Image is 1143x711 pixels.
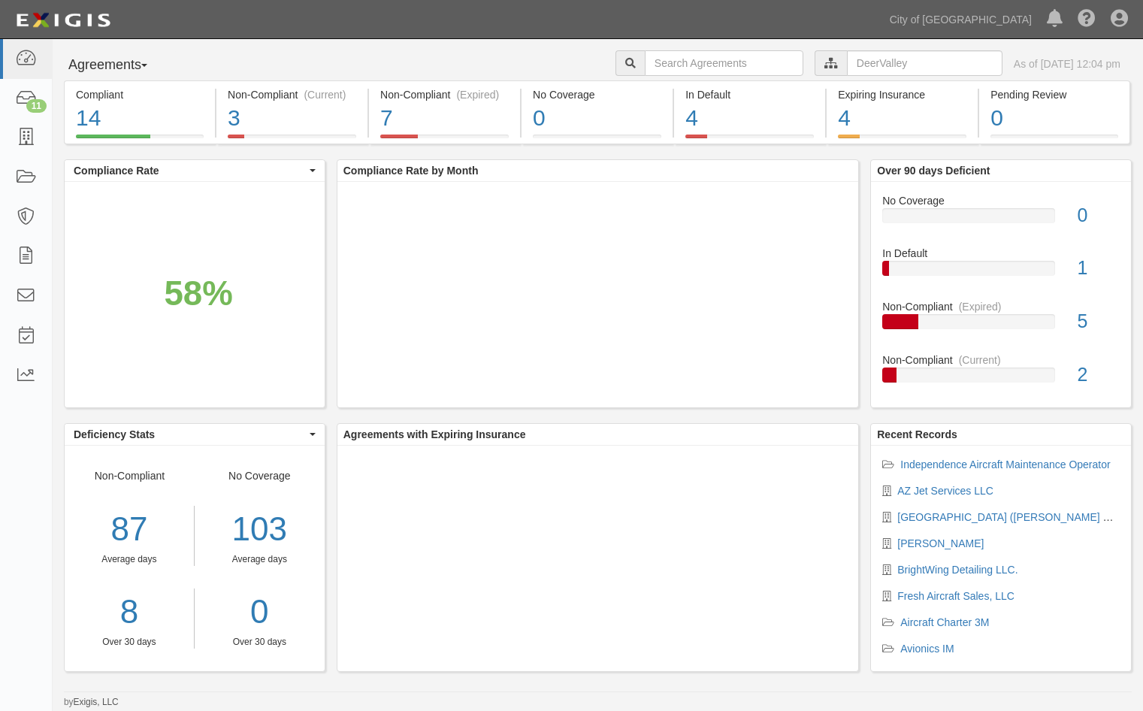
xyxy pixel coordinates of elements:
div: 4 [685,102,814,135]
b: Over 90 days Deficient [877,165,990,177]
div: In Default [871,246,1131,261]
a: BrightWing Detailing LLC. [897,564,1018,576]
a: In Default4 [674,135,825,147]
b: Agreements with Expiring Insurance [343,428,526,440]
div: Non-Compliant [871,299,1131,314]
div: Expiring Insurance [838,87,966,102]
div: (Current) [959,352,1001,368]
div: No Coverage [533,87,661,102]
div: 7 [380,102,509,135]
button: Compliance Rate [65,160,325,181]
b: Recent Records [877,428,957,440]
div: 87 [65,506,194,553]
div: Non-Compliant (Current) [228,87,356,102]
a: No Coverage0 [522,135,673,147]
img: logo-5460c22ac91f19d4615b14bd174203de0afe785f0fc80cf4dbbc73dc1793850b.png [11,7,115,34]
a: [GEOGRAPHIC_DATA] ([PERSON_NAME] Permit) [897,511,1136,523]
div: (Current) [304,87,346,102]
div: Compliant [76,87,204,102]
div: 4 [838,102,966,135]
div: 3 [228,102,356,135]
div: Over 30 days [65,636,194,649]
div: (Expired) [456,87,499,102]
a: Non-Compliant(Expired)5 [882,299,1120,352]
div: As of [DATE] 12:04 pm [1014,56,1120,71]
div: Pending Review [990,87,1118,102]
a: Aircraft Charter 3M [900,616,989,628]
a: 8 [65,588,194,636]
i: Help Center - Complianz [1078,11,1096,29]
div: Non-Compliant [871,352,1131,368]
div: Over 30 days [206,636,313,649]
a: Independence Aircraft Maintenance Operator [900,458,1110,470]
div: 0 [990,102,1118,135]
a: Pending Review0 [979,135,1130,147]
small: by [64,696,119,709]
a: City of [GEOGRAPHIC_DATA] [882,5,1039,35]
a: Avionics IM [900,643,954,655]
div: Non-Compliant (Expired) [380,87,509,102]
div: 1 [1066,255,1131,282]
a: In Default1 [882,246,1120,299]
div: 0 [1066,202,1131,229]
div: 0 [533,102,661,135]
div: 103 [206,506,313,553]
input: Search Agreements [645,50,803,76]
a: Expiring Insurance4 [827,135,978,147]
a: Non-Compliant(Expired)7 [369,135,520,147]
div: 58% [164,269,232,318]
a: Exigis, LLC [74,697,119,707]
div: 11 [26,99,47,113]
div: 2 [1066,362,1131,389]
a: Compliant14 [64,135,215,147]
div: Average days [65,553,194,566]
button: Agreements [64,50,177,80]
div: No Coverage [871,193,1131,208]
div: Average days [206,553,313,566]
button: Deficiency Stats [65,424,325,445]
span: Deficiency Stats [74,427,306,442]
div: No Coverage [195,468,325,649]
a: [PERSON_NAME] [897,537,984,549]
div: Non-Compliant [65,468,195,649]
a: 0 [206,588,313,636]
b: Compliance Rate by Month [343,165,479,177]
a: AZ Jet Services LLC [897,485,993,497]
div: In Default [685,87,814,102]
a: Non-Compliant(Current)3 [216,135,367,147]
a: Fresh Aircraft Sales, LLC [897,590,1014,602]
div: 5 [1066,308,1131,335]
span: Compliance Rate [74,163,306,178]
div: 14 [76,102,204,135]
a: No Coverage0 [882,193,1120,247]
div: (Expired) [959,299,1002,314]
a: Non-Compliant(Current)2 [882,352,1120,395]
input: DeerValley [847,50,1002,76]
